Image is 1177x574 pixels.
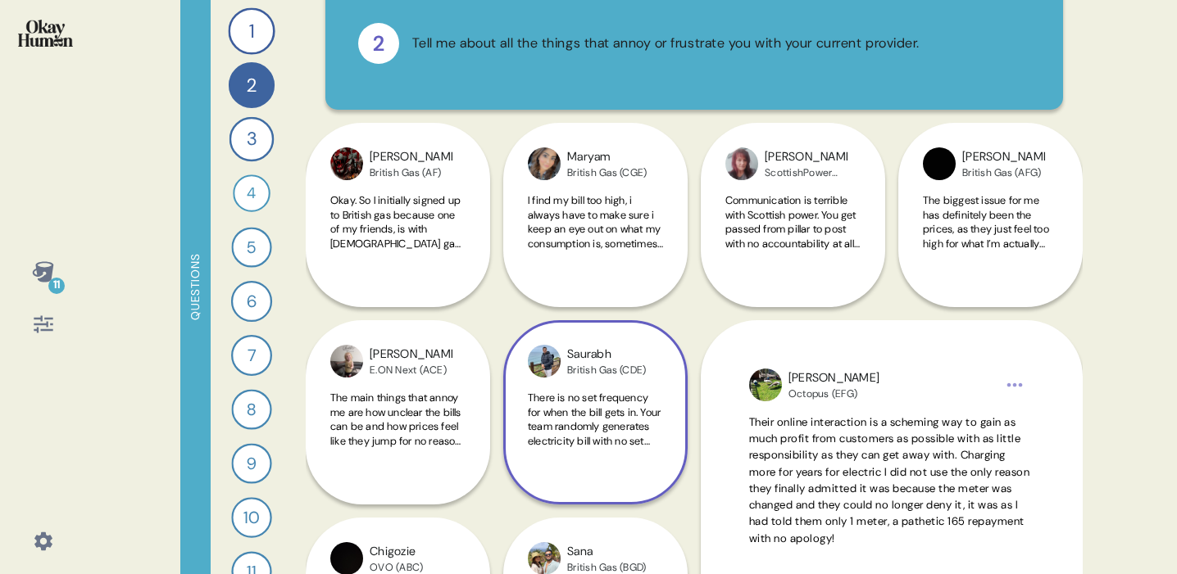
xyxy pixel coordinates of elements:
div: 5 [231,227,271,267]
div: British Gas (AFG) [962,166,1045,179]
img: profilepic_9616415298461273.jpg [923,147,956,180]
div: British Gas (AF) [370,166,452,179]
img: profilepic_24128656310089505.jpg [330,147,363,180]
div: 4 [233,174,270,212]
div: [PERSON_NAME] [370,346,452,364]
div: Maryam [567,148,647,166]
div: [PERSON_NAME] [370,148,452,166]
div: British Gas (BGD) [567,561,646,574]
div: OVO (ABC) [370,561,423,574]
img: profilepic_24483260541305235.jpg [528,147,561,180]
div: ScottishPower (CDF) [765,166,848,179]
div: 10 [231,497,271,537]
img: profilepic_24392191150435363.jpg [749,368,782,401]
div: Chigozie [370,543,423,561]
img: profilepic_24891739163772398.jpg [725,147,758,180]
div: 3 [229,117,275,162]
div: [PERSON_NAME] [765,148,848,166]
div: 11 [48,278,65,294]
div: Saurabh [567,346,646,364]
div: Tell me about all the things that annoy or frustrate you with your current provider. [412,34,920,54]
span: The biggest issue for me has definitely been the prices, as they just feel too high for what I’m ... [923,193,1057,451]
div: E.ON Next (ACE) [370,364,452,377]
span: Communication is terrible with Scottish power. You get passed from pillar to post with no account... [725,193,860,466]
div: 2 [358,23,399,64]
div: [PERSON_NAME] [788,369,879,387]
div: 6 [231,281,272,322]
div: 8 [231,389,271,429]
div: British Gas (CGE) [567,166,647,179]
div: Octopus (EFG) [788,387,879,400]
div: 1 [228,7,275,54]
img: profilepic_24442853335377864.jpg [330,345,363,377]
div: Sana [567,543,646,561]
div: 2 [229,62,275,108]
div: British Gas (CDE) [567,364,646,377]
img: profilepic_30989330784046761.jpg [528,345,561,377]
div: 9 [231,443,271,483]
img: okayhuman.3b1b6348.png [18,20,73,47]
span: I find my bill too high, i always have to make sure i keep an eye out on what my consumption is, ... [528,193,663,480]
div: 7 [231,335,272,376]
div: [PERSON_NAME] [962,148,1045,166]
span: Their online interaction is a scheming way to gain as much profit from customers as possible with... [749,415,1030,545]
